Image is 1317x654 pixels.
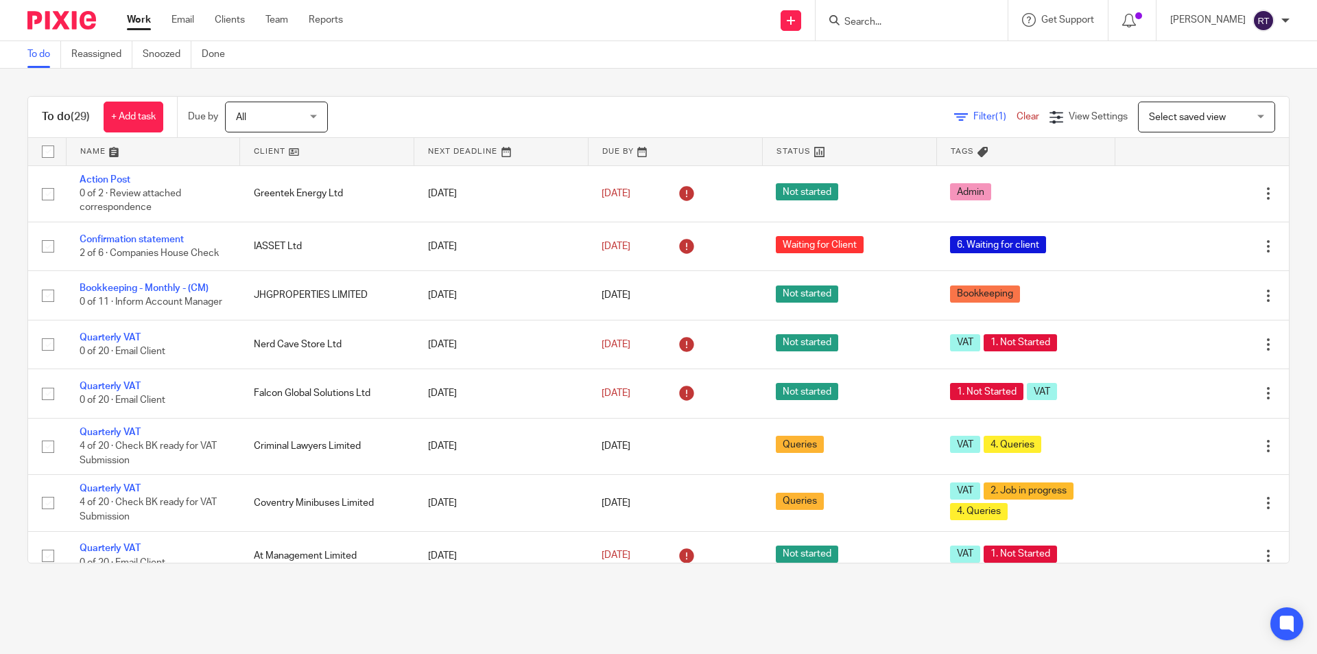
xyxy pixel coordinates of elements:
span: [DATE] [602,340,630,349]
a: Reassigned [71,41,132,68]
td: [DATE] [414,165,589,222]
span: Not started [776,285,838,303]
a: Snoozed [143,41,191,68]
span: Select saved view [1149,113,1226,122]
span: Get Support [1041,15,1094,25]
span: [DATE] [602,189,630,198]
td: Criminal Lawyers Limited [240,418,414,474]
span: Waiting for Client [776,236,864,253]
span: 4. Queries [984,436,1041,453]
span: 0 of 11 · Inform Account Manager [80,298,222,307]
span: Not started [776,183,838,200]
span: [DATE] [602,291,630,301]
a: Clear [1017,112,1039,121]
td: [DATE] [414,320,589,369]
span: 2 of 6 · Companies House Check [80,248,219,258]
span: 0 of 2 · Review attached correspondence [80,189,181,213]
span: (1) [995,112,1006,121]
a: To do [27,41,61,68]
span: VAT [950,334,980,351]
span: 4 of 20 · Check BK ready for VAT Submission [80,441,217,465]
span: Queries [776,436,824,453]
span: 1. Not Started [984,334,1057,351]
span: [DATE] [602,441,630,451]
td: [DATE] [414,418,589,474]
a: Confirmation statement [80,235,184,244]
a: Quarterly VAT [80,428,141,437]
h1: To do [42,110,90,124]
span: (29) [71,111,90,122]
a: Email [171,13,194,27]
span: 0 of 20 · Email Client [80,558,165,568]
td: Coventry Minibuses Limited [240,475,414,531]
span: 4 of 20 · Check BK ready for VAT Submission [80,498,217,522]
a: + Add task [104,102,163,132]
span: VAT [950,546,980,563]
td: JHGPROPERTIES LIMITED [240,271,414,320]
a: Clients [215,13,245,27]
span: VAT [1027,383,1057,400]
span: Not started [776,334,838,351]
span: Bookkeeping [950,285,1020,303]
span: 2. Job in progress [984,482,1073,500]
span: Tags [951,148,974,155]
span: 1. Not Started [950,383,1023,400]
span: 4. Queries [950,503,1008,520]
span: [DATE] [602,242,630,251]
span: Not started [776,383,838,400]
td: At Management Limited [240,531,414,580]
span: VAT [950,482,980,500]
span: Admin [950,183,991,200]
span: Not started [776,546,838,563]
td: [DATE] [414,369,589,418]
span: 1. Not Started [984,546,1057,563]
p: Due by [188,110,218,124]
a: Reports [309,13,343,27]
a: Quarterly VAT [80,484,141,493]
td: [DATE] [414,271,589,320]
td: IASSET Ltd [240,222,414,270]
img: svg%3E [1253,10,1274,32]
a: Team [265,13,288,27]
a: Work [127,13,151,27]
span: 0 of 20 · Email Client [80,396,165,406]
span: [DATE] [602,498,630,508]
a: Quarterly VAT [80,544,141,553]
span: Queries [776,493,824,510]
a: Action Post [80,175,130,185]
td: Falcon Global Solutions Ltd [240,369,414,418]
a: Quarterly VAT [80,333,141,342]
span: VAT [950,436,980,453]
a: Quarterly VAT [80,382,141,391]
p: [PERSON_NAME] [1170,13,1246,27]
a: Done [202,41,235,68]
input: Search [843,16,966,29]
span: [DATE] [602,551,630,561]
td: Greentek Energy Ltd [240,165,414,222]
td: Nerd Cave Store Ltd [240,320,414,369]
td: [DATE] [414,222,589,270]
span: [DATE] [602,388,630,398]
td: [DATE] [414,475,589,531]
td: [DATE] [414,531,589,580]
img: Pixie [27,11,96,30]
span: View Settings [1069,112,1128,121]
span: 0 of 20 · Email Client [80,347,165,356]
span: 6. Waiting for client [950,236,1046,253]
span: All [236,113,246,122]
span: Filter [973,112,1017,121]
a: Bookkeeping - Monthly - (CM) [80,283,209,293]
